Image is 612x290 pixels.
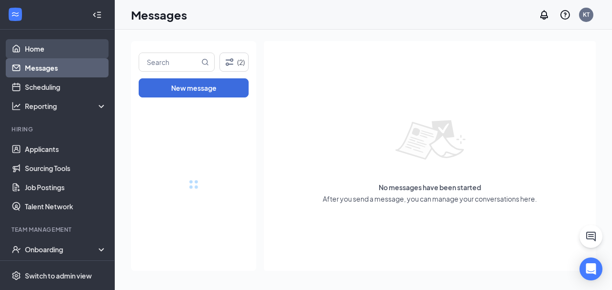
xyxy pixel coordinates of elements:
[25,77,107,97] a: Scheduling
[92,10,102,20] svg: Collapse
[379,183,481,192] span: No messages have been started
[224,56,235,68] svg: Filter
[323,194,537,204] span: After you send a message, you can manage your conversations here.
[25,271,92,280] div: Switch to admin view
[131,7,187,23] h1: Messages
[11,245,21,254] svg: UserCheck
[25,178,107,197] a: Job Postings
[585,231,597,242] svg: ChatActive
[538,9,550,21] svg: Notifications
[25,101,107,111] div: Reporting
[559,9,571,21] svg: QuestionInfo
[25,197,107,216] a: Talent Network
[139,78,249,97] button: New message
[25,39,107,58] a: Home
[25,159,107,178] a: Sourcing Tools
[579,258,602,280] div: Open Intercom Messenger
[25,245,98,254] div: Onboarding
[25,259,107,278] a: Team
[219,53,249,72] button: Filter (2)
[579,225,602,248] button: ChatActive
[25,140,107,159] a: Applicants
[139,53,199,71] input: Search
[11,125,105,133] div: Hiring
[11,271,21,280] svg: Settings
[11,101,21,111] svg: Analysis
[201,58,209,66] svg: MagnifyingGlass
[583,11,590,19] div: KT
[11,226,105,234] div: Team Management
[11,10,20,19] svg: WorkstreamLogo
[25,58,107,77] a: Messages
